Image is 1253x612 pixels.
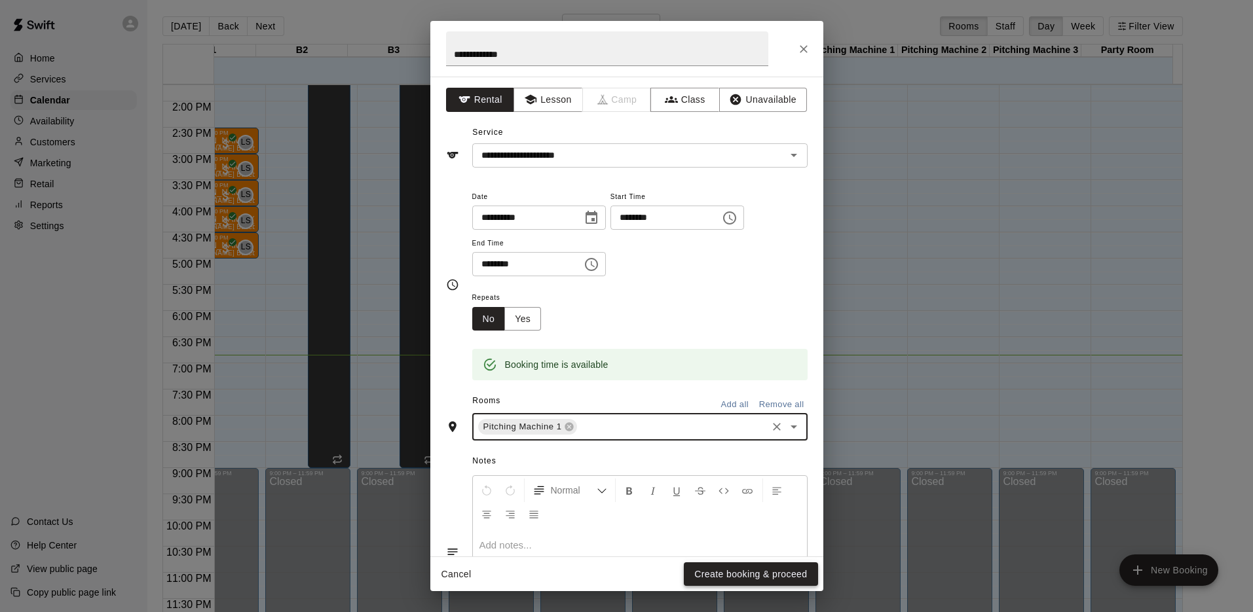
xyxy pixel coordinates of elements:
[505,353,608,376] div: Booking time is available
[472,235,606,253] span: End Time
[472,189,606,206] span: Date
[499,478,521,502] button: Redo
[446,278,459,291] svg: Timing
[472,451,807,472] span: Notes
[719,88,807,112] button: Unavailable
[768,418,786,436] button: Clear
[583,88,652,112] span: Camps can only be created in the Services page
[472,307,542,331] div: outlined button group
[736,478,758,502] button: Insert Link
[446,88,515,112] button: Rental
[785,146,803,164] button: Open
[472,128,503,137] span: Service
[476,502,498,526] button: Center Align
[665,478,688,502] button: Format Underline
[618,478,641,502] button: Format Bold
[785,418,803,436] button: Open
[446,149,459,162] svg: Service
[504,307,541,331] button: Yes
[578,205,605,231] button: Choose date, selected date is Oct 15, 2025
[499,502,521,526] button: Right Align
[446,545,459,558] svg: Notes
[472,396,500,405] span: Rooms
[689,478,711,502] button: Format Strikethrough
[551,484,597,497] span: Normal
[514,88,582,112] button: Lesson
[766,478,788,502] button: Left Align
[714,395,756,415] button: Add all
[472,289,552,307] span: Repeats
[717,205,743,231] button: Choose time, selected time is 7:00 PM
[578,251,605,278] button: Choose time, selected time is 7:30 PM
[610,189,744,206] span: Start Time
[436,562,477,586] button: Cancel
[756,395,808,415] button: Remove all
[478,420,567,433] span: Pitching Machine 1
[650,88,719,112] button: Class
[476,478,498,502] button: Undo
[472,307,506,331] button: No
[792,37,815,61] button: Close
[523,502,545,526] button: Justify Align
[684,562,817,586] button: Create booking & proceed
[478,419,578,435] div: Pitching Machine 1
[642,478,664,502] button: Format Italics
[446,420,459,433] svg: Rooms
[713,478,735,502] button: Insert Code
[527,478,612,502] button: Formatting Options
